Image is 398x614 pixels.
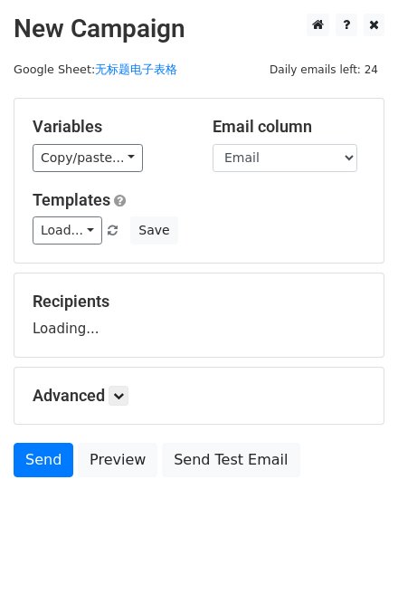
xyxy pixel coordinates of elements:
a: Daily emails left: 24 [263,62,384,76]
h5: Advanced [33,386,365,406]
h2: New Campaign [14,14,384,44]
a: 无标题电子表格 [95,62,177,76]
h5: Recipients [33,292,365,312]
h5: Variables [33,117,185,137]
span: Daily emails left: 24 [263,60,384,80]
a: Copy/paste... [33,144,143,172]
a: Send Test Email [162,443,299,477]
small: Google Sheet: [14,62,177,76]
a: Preview [78,443,157,477]
h5: Email column [213,117,365,137]
a: Templates [33,190,110,209]
div: Loading... [33,292,365,339]
a: Load... [33,216,102,245]
a: Send [14,443,73,477]
button: Save [130,216,177,245]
